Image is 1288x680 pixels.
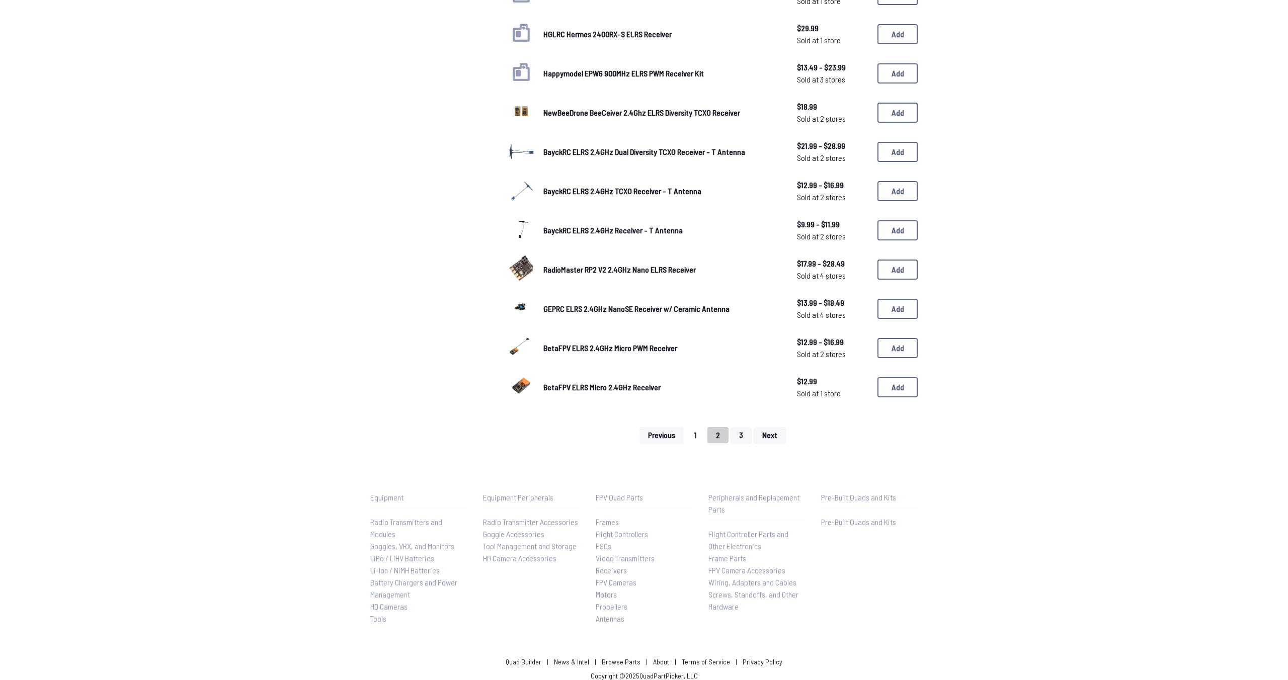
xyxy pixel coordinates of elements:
span: Sold at 2 stores [797,230,869,242]
span: BetaFPV ELRS Micro 2.4GHz Receiver [543,382,661,392]
p: Equipment [370,491,467,503]
a: BetaFPV ELRS Micro 2.4GHz Receiver [543,381,781,393]
span: $21.99 - $28.99 [797,140,869,152]
a: Browse Parts [602,657,640,666]
button: Previous [639,427,684,443]
span: BetaFPV ELRS 2.4GHz Micro PWM Receiver [543,343,677,353]
span: $12.99 - $16.99 [797,336,869,348]
a: image [507,97,535,128]
span: FPV Camera Accessories [708,565,785,575]
span: NewBeeDrone BeeCeiver 2.4Ghz ELRS Diversity TCXO Receiver [543,108,740,117]
span: Tool Management and Storage [483,541,577,551]
span: Frame Parts [708,553,746,563]
span: Happymodel EPW6 900MHz ELRS PWM Receiver Kit [543,68,704,78]
img: image [507,254,535,282]
p: | | | | | [502,657,786,667]
a: News & Intel [554,657,589,666]
a: BayckRC ELRS 2.4GHz Dual Diversity TCXO Receiver - T Antenna [543,146,781,158]
span: Antennas [596,614,624,623]
a: BayckRC ELRS 2.4GHz Receiver - T Antenna [543,224,781,236]
a: image [507,215,535,246]
span: HD Camera Accessories [483,553,556,563]
button: Add [877,220,918,240]
a: Flight Controller Parts and Other Electronics [708,528,805,552]
a: Li-Ion / NiMH Batteries [370,564,467,576]
a: Antennas [596,613,692,625]
a: Radio Transmitter Accessories [483,516,580,528]
span: Goggle Accessories [483,529,544,539]
a: BetaFPV ELRS 2.4GHz Micro PWM Receiver [543,342,781,354]
span: $13.49 - $23.99 [797,61,869,73]
a: image [507,254,535,285]
a: Terms of Service [682,657,730,666]
span: FPV Cameras [596,577,636,587]
button: Add [877,63,918,83]
a: HD Camera Accessories [483,552,580,564]
a: Tools [370,613,467,625]
p: Peripherals and Replacement Parts [708,491,805,516]
p: Equipment Peripherals [483,491,580,503]
span: LiPo / LiHV Batteries [370,553,434,563]
a: Battery Chargers and Power Management [370,576,467,601]
span: Sold at 1 store [797,387,869,399]
button: Add [877,103,918,123]
a: HD Cameras [370,601,467,613]
a: Frames [596,516,692,528]
a: image [507,293,535,324]
a: Motors [596,588,692,601]
img: image [507,136,535,164]
span: Next [762,431,777,439]
button: Add [877,260,918,280]
img: image [507,332,535,361]
a: Pre-Built Quads and Kits [821,516,918,528]
a: FPV Cameras [596,576,692,588]
button: 1 [686,427,705,443]
img: image [507,293,535,321]
span: Motors [596,589,617,599]
button: 2 [707,427,729,443]
span: RadioMaster RP2 V2 2.4GHz Nano ELRS Receiver [543,265,696,274]
img: image [507,372,535,400]
a: Privacy Policy [743,657,782,666]
button: 3 [731,427,752,443]
a: Quad Builder [506,657,541,666]
span: $13.99 - $18.49 [797,297,869,309]
span: Video Transmitters [596,553,655,563]
img: image [507,176,535,204]
span: Flight Controller Parts and Other Electronics [708,529,788,551]
span: Li-Ion / NiMH Batteries [370,565,440,575]
span: Pre-Built Quads and Kits [821,517,896,527]
img: image [507,97,535,125]
span: Propellers [596,602,627,611]
a: Frame Parts [708,552,805,564]
a: image [507,332,535,364]
a: Goggles, VRX, and Monitors [370,540,467,552]
span: Sold at 2 stores [797,191,869,203]
span: $12.99 [797,375,869,387]
a: Flight Controllers [596,528,692,540]
a: image [507,372,535,403]
span: Receivers [596,565,627,575]
a: ESCs [596,540,692,552]
span: $29.99 [797,22,869,34]
a: LiPo / LiHV Batteries [370,552,467,564]
span: Goggles, VRX, and Monitors [370,541,454,551]
span: BayckRC ELRS 2.4GHz TCXO Receiver - T Antenna [543,186,701,196]
a: Tool Management and Storage [483,540,580,552]
button: Add [877,299,918,319]
a: GEPRC ELRS 2.4GHz NanoSE Receiver w/ Ceramic Antenna [543,303,781,315]
button: Add [877,24,918,44]
button: Add [877,142,918,162]
a: HGLRC Hermes 2400RX-S ELRS Receiver [543,28,781,40]
span: Sold at 3 stores [797,73,869,86]
span: Radio Transmitters and Modules [370,517,442,539]
a: Propellers [596,601,692,613]
span: BayckRC ELRS 2.4GHz Dual Diversity TCXO Receiver - T Antenna [543,147,745,156]
span: Previous [648,431,675,439]
span: Sold at 2 stores [797,348,869,360]
a: Happymodel EPW6 900MHz ELRS PWM Receiver Kit [543,67,781,79]
a: NewBeeDrone BeeCeiver 2.4Ghz ELRS Diversity TCXO Receiver [543,107,781,119]
a: Video Transmitters [596,552,692,564]
button: Add [877,338,918,358]
span: HGLRC Hermes 2400RX-S ELRS Receiver [543,29,672,39]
